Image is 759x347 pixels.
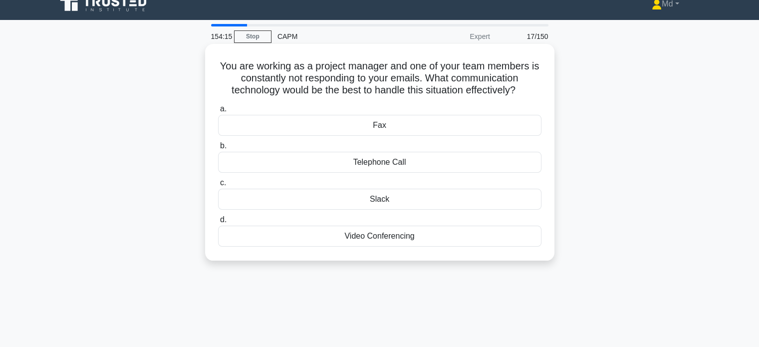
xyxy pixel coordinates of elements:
[220,141,227,150] span: b.
[220,215,227,224] span: d.
[217,60,542,97] h5: You are working as a project manager and one of your team members is constantly not responding to...
[205,26,234,46] div: 154:15
[218,189,541,210] div: Slack
[496,26,554,46] div: 17/150
[234,30,271,43] a: Stop
[220,178,226,187] span: c.
[218,152,541,173] div: Telephone Call
[218,115,541,136] div: Fax
[220,104,227,113] span: a.
[218,226,541,247] div: Video Conferencing
[271,26,409,46] div: CAPM
[409,26,496,46] div: Expert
